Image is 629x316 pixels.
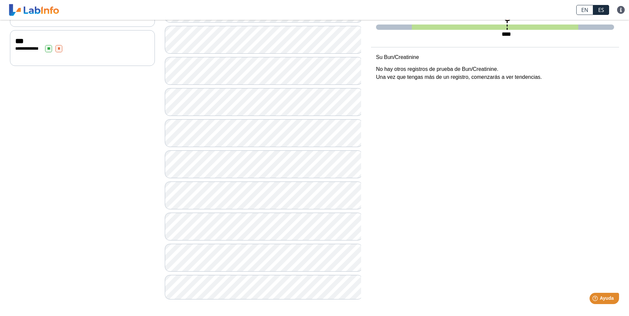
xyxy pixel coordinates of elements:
p: Su Bun/Creatinine [376,53,614,61]
p: No hay otros registros de prueba de Bun/Creatinine. Una vez que tengas más de un registro, comenz... [376,65,614,81]
iframe: Help widget launcher [570,290,622,309]
a: ES [593,5,609,15]
a: EN [576,5,593,15]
